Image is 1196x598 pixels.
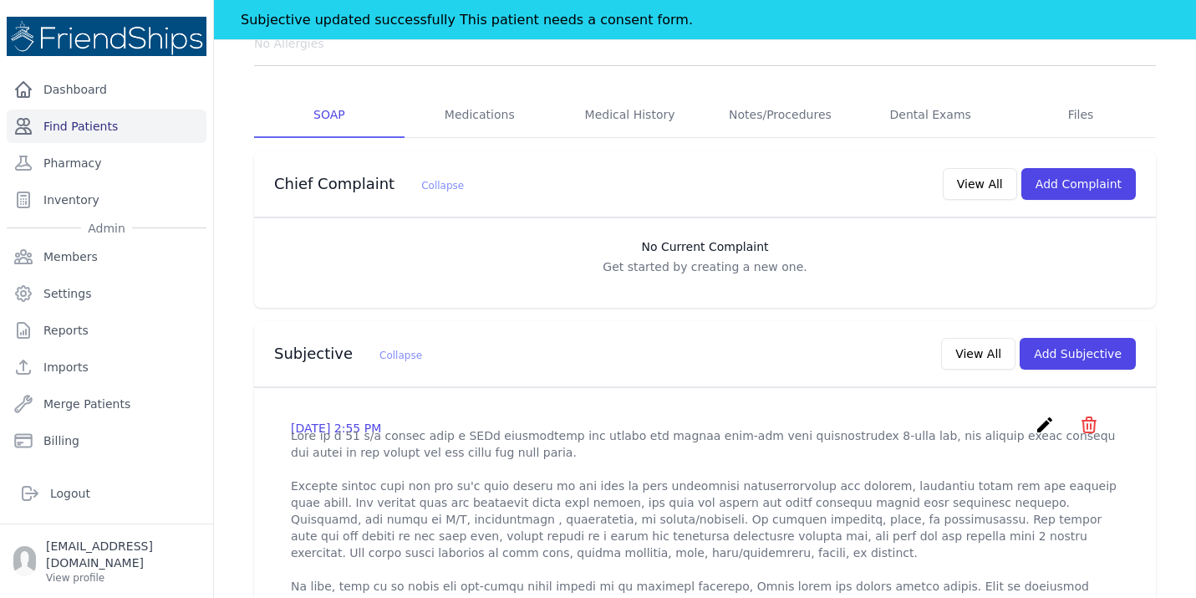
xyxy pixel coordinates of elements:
[7,240,206,273] a: Members
[254,93,405,138] a: SOAP
[1035,415,1055,435] i: create
[271,238,1139,255] h3: No Current Complaint
[81,220,132,237] span: Admin
[855,93,1005,138] a: Dental Exams
[555,93,705,138] a: Medical History
[1020,338,1136,370] button: Add Subjective
[7,110,206,143] a: Find Patients
[13,538,200,585] a: [EMAIL_ADDRESS][DOMAIN_NAME] View profile
[705,93,855,138] a: Notes/Procedures
[7,350,206,384] a: Imports
[7,461,206,494] a: Organizations
[379,350,422,361] span: Collapse
[1021,168,1136,200] button: Add Complaint
[405,93,555,138] a: Medications
[13,477,200,510] a: Logout
[274,174,464,194] h3: Chief Complaint
[7,73,206,106] a: Dashboard
[7,424,206,457] a: Billing
[291,420,381,437] p: [DATE] 2:55 PM
[943,168,1017,200] button: View All
[7,17,206,56] img: Medical Missions EMR
[7,387,206,421] a: Merge Patients
[7,146,206,180] a: Pharmacy
[274,344,422,364] h3: Subjective
[7,277,206,310] a: Settings
[46,538,200,571] p: [EMAIL_ADDRESS][DOMAIN_NAME]
[271,258,1139,275] p: Get started by creating a new one.
[254,35,324,52] span: No Allergies
[7,314,206,347] a: Reports
[1035,422,1059,438] a: create
[941,338,1015,370] button: View All
[254,93,1156,138] nav: Tabs
[46,571,200,585] p: View profile
[7,183,206,217] a: Inventory
[1005,93,1156,138] a: Files
[421,180,464,192] span: Collapse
